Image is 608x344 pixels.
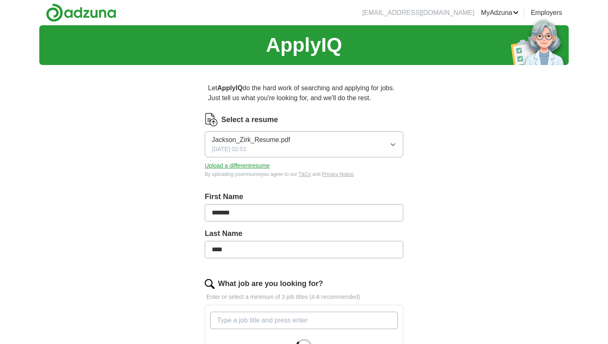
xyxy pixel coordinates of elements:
[531,8,562,18] a: Employers
[221,114,278,125] label: Select a resume
[299,171,311,177] a: T&Cs
[205,80,403,106] p: Let do the hard work of searching and applying for jobs. Just tell us what you're looking for, an...
[212,135,290,145] span: Jackson_Zirk_Resume.pdf
[266,30,342,60] h1: ApplyIQ
[205,279,215,289] img: search.png
[210,312,398,329] input: Type a job title and press enter
[217,84,242,91] strong: ApplyIQ
[205,161,270,170] button: Upload a differentresume
[362,8,474,18] li: [EMAIL_ADDRESS][DOMAIN_NAME]
[205,191,403,202] label: First Name
[205,113,218,126] img: CV Icon
[46,3,116,22] img: Adzuna logo
[205,293,403,301] p: Enter or select a minimum of 3 job titles (4-8 recommended)
[322,171,354,177] a: Privacy Notice
[205,171,403,178] div: By uploading your resume you agree to our and .
[205,228,403,239] label: Last Name
[212,145,246,154] span: [DATE] 02:53
[481,8,519,18] a: MyAdzuna
[218,278,323,289] label: What job are you looking for?
[205,131,403,157] button: Jackson_Zirk_Resume.pdf[DATE] 02:53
